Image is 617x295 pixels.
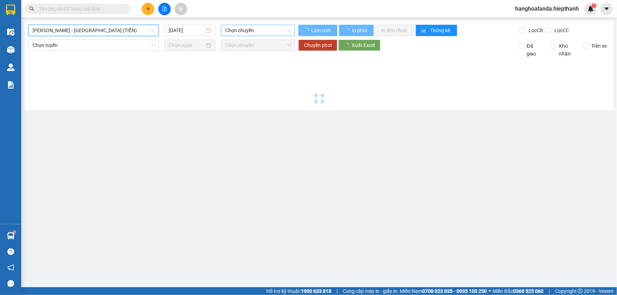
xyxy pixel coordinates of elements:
span: loading [304,28,310,33]
span: Miền Bắc [493,287,543,295]
span: hanghoatanda.hiepthanh [510,4,584,13]
span: | [337,287,338,295]
span: Kho nhận [556,42,577,58]
span: Hồ Chí Minh - Tân Châu (TIỀN) [33,25,155,36]
input: Chọn ngày [169,26,205,34]
span: Làm mới [311,26,332,34]
span: loading [345,28,351,33]
span: copyright [578,289,583,294]
img: warehouse-icon [7,232,14,240]
img: warehouse-icon [7,28,14,36]
sup: 1 [13,231,16,233]
img: solution-icon [7,81,14,89]
img: warehouse-icon [7,64,14,71]
button: Xuất Excel [338,40,380,51]
span: Chọn tuyến [33,40,155,51]
strong: 0708 023 035 - 0935 103 250 [422,288,487,294]
button: caret-down [600,3,613,15]
button: Chuyển phơi [298,40,337,51]
img: logo-vxr [6,5,15,15]
span: Cung cấp máy in - giấy in: [343,287,398,295]
button: In phơi [339,25,374,36]
button: aim [175,3,187,15]
span: Miền Nam [400,287,487,295]
span: 1 [593,3,595,8]
input: Chọn ngày [169,41,205,49]
span: aim [178,6,183,11]
span: ⚪️ [489,290,491,293]
strong: 1900 633 818 [301,288,331,294]
span: question-circle [7,248,14,255]
button: plus [142,3,154,15]
span: | [549,287,550,295]
button: In đơn chọn [376,25,414,36]
span: notification [7,264,14,271]
span: plus [146,6,151,11]
sup: 1 [592,3,596,8]
span: Chọn chuyến [225,25,291,36]
strong: 0369 525 060 [513,288,543,294]
span: Đã giao [524,42,545,58]
span: message [7,280,14,287]
span: Chọn chuyến [225,40,291,51]
span: Trên xe [589,42,610,50]
span: file-add [162,6,167,11]
span: In phơi [352,26,368,34]
img: icon-new-feature [588,6,594,12]
span: Lọc CR [526,26,544,34]
input: Tìm tên, số ĐT hoặc mã đơn [39,5,122,13]
button: file-add [158,3,171,15]
span: bar-chart [421,28,427,34]
span: search [29,6,34,11]
span: Hỗ trợ kỹ thuật: [266,287,331,295]
button: bar-chartThống kê [416,25,457,36]
button: Làm mới [298,25,337,36]
span: Lọc CC [552,26,570,34]
span: Thống kê [430,26,452,34]
img: warehouse-icon [7,46,14,53]
span: caret-down [604,6,610,12]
